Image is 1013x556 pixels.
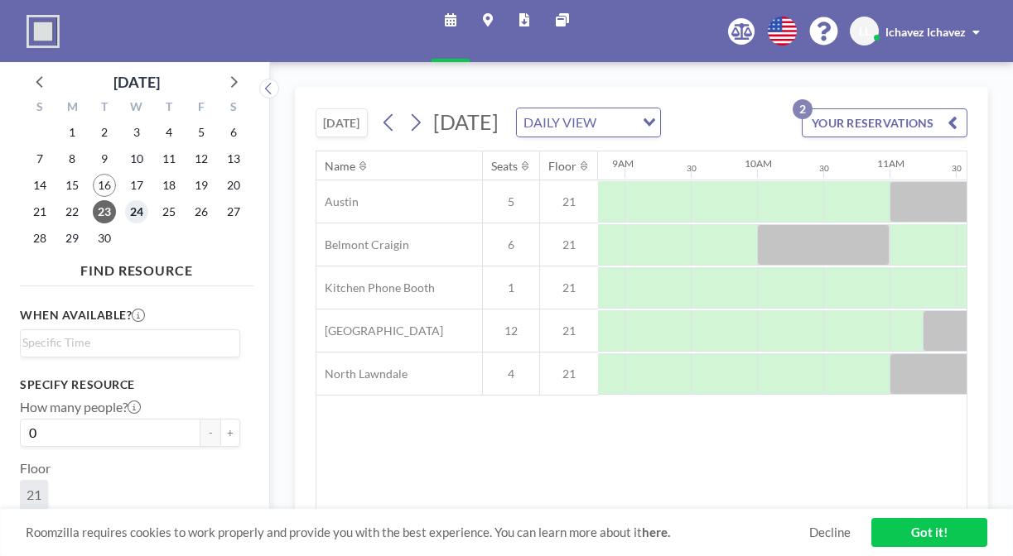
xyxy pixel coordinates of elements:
[222,147,245,170] span: Saturday, September 13, 2025
[952,163,962,174] div: 30
[152,98,185,119] div: T
[316,108,368,137] button: [DATE]
[877,157,904,170] div: 11AM
[190,121,213,144] span: Friday, September 5, 2025
[483,324,539,338] span: 12
[28,174,51,197] span: Sunday, September 14, 2025
[93,147,116,170] span: Tuesday, September 9, 2025
[27,15,60,48] img: organization-logo
[157,147,181,170] span: Thursday, September 11, 2025
[26,525,809,540] span: Roomzilla requires cookies to work properly and provide you with the best experience. You can lea...
[60,121,84,144] span: Monday, September 1, 2025
[540,194,598,209] span: 21
[316,280,435,295] span: Kitchen Phone Booth
[601,112,633,133] input: Search for option
[125,121,148,144] span: Wednesday, September 3, 2025
[21,330,239,355] div: Search for option
[520,112,600,133] span: DAILY VIEW
[871,518,987,547] a: Got it!
[433,109,499,134] span: [DATE]
[540,237,598,252] span: 21
[93,200,116,223] span: Tuesday, September 23, 2025
[20,460,51,477] label: Floor
[859,24,871,39] span: LL
[185,98,217,119] div: F
[316,367,408,381] span: North Lawndale
[190,147,213,170] span: Friday, September 12, 2025
[27,486,41,503] span: 21
[809,525,851,540] a: Decline
[190,174,213,197] span: Friday, September 19, 2025
[89,98,121,119] div: T
[483,237,539,252] span: 6
[222,121,245,144] span: Saturday, September 6, 2025
[491,159,518,174] div: Seats
[24,98,56,119] div: S
[222,200,245,223] span: Saturday, September 27, 2025
[548,159,576,174] div: Floor
[157,174,181,197] span: Thursday, September 18, 2025
[56,98,89,119] div: M
[60,200,84,223] span: Monday, September 22, 2025
[483,280,539,295] span: 1
[222,174,245,197] span: Saturday, September 20, 2025
[20,377,240,392] h3: Specify resource
[20,256,253,279] h4: FIND RESOURCE
[540,324,598,338] span: 21
[793,99,813,119] p: 2
[220,419,240,447] button: +
[20,399,141,415] label: How many people?
[819,163,829,174] div: 30
[28,227,51,250] span: Sunday, September 28, 2025
[22,333,230,352] input: Search for option
[217,98,249,119] div: S
[93,227,116,250] span: Tuesday, September 30, 2025
[612,157,634,170] div: 9AM
[802,108,967,137] button: YOUR RESERVATIONS2
[125,174,148,197] span: Wednesday, September 17, 2025
[60,227,84,250] span: Monday, September 29, 2025
[885,25,966,39] span: lchavez lchavez
[125,147,148,170] span: Wednesday, September 10, 2025
[28,200,51,223] span: Sunday, September 21, 2025
[483,367,539,381] span: 4
[517,108,660,137] div: Search for option
[316,324,443,338] span: [GEOGRAPHIC_DATA]
[642,525,670,539] a: here.
[93,121,116,144] span: Tuesday, September 2, 2025
[28,147,51,170] span: Sunday, September 7, 2025
[157,200,181,223] span: Thursday, September 25, 2025
[157,121,181,144] span: Thursday, September 4, 2025
[687,163,697,174] div: 30
[121,98,153,119] div: W
[190,200,213,223] span: Friday, September 26, 2025
[483,194,539,209] span: 5
[113,70,160,93] div: [DATE]
[540,367,598,381] span: 21
[93,174,116,197] span: Tuesday, September 16, 2025
[540,280,598,295] span: 21
[125,200,148,223] span: Wednesday, September 24, 2025
[745,157,772,170] div: 10AM
[200,419,220,447] button: -
[325,159,355,174] div: Name
[60,147,84,170] span: Monday, September 8, 2025
[60,174,84,197] span: Monday, September 15, 2025
[316,194,359,209] span: Austin
[316,237,409,252] span: Belmont Craigin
